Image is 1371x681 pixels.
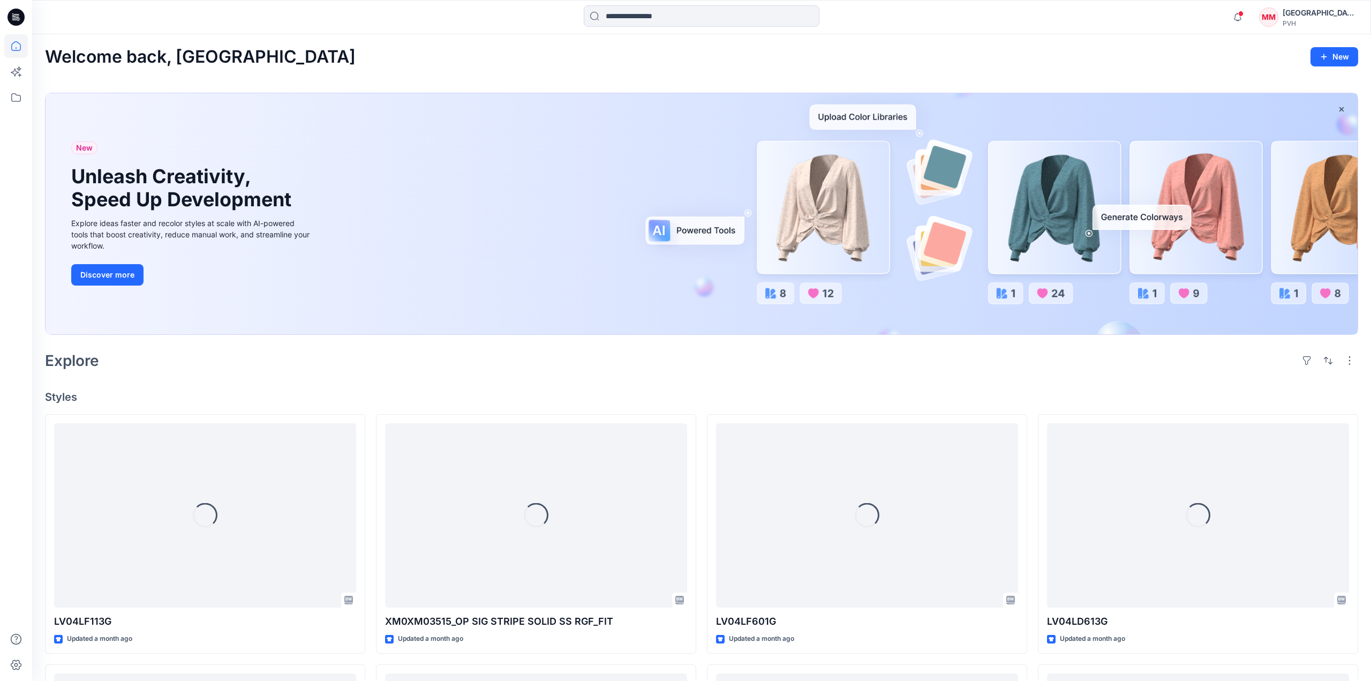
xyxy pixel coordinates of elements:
[398,633,463,645] p: Updated a month ago
[716,614,1018,629] p: LV04LF601G
[45,47,356,67] h2: Welcome back, [GEOGRAPHIC_DATA]
[71,218,312,251] div: Explore ideas faster and recolor styles at scale with AI-powered tools that boost creativity, red...
[71,264,144,286] button: Discover more
[1283,19,1358,27] div: PVH
[385,614,687,629] p: XM0XM03515_OP SIG STRIPE SOLID SS RGF_FIT
[1259,8,1278,27] div: MM
[1060,633,1125,645] p: Updated a month ago
[1047,614,1349,629] p: LV04LD613G
[45,391,1358,403] h4: Styles
[45,352,99,369] h2: Explore
[67,633,132,645] p: Updated a month ago
[71,165,296,211] h1: Unleash Creativity, Speed Up Development
[729,633,794,645] p: Updated a month ago
[1283,6,1358,19] div: [GEOGRAPHIC_DATA][PERSON_NAME][GEOGRAPHIC_DATA]
[54,614,356,629] p: LV04LF113G
[71,264,312,286] a: Discover more
[1310,47,1358,66] button: New
[76,141,93,154] span: New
